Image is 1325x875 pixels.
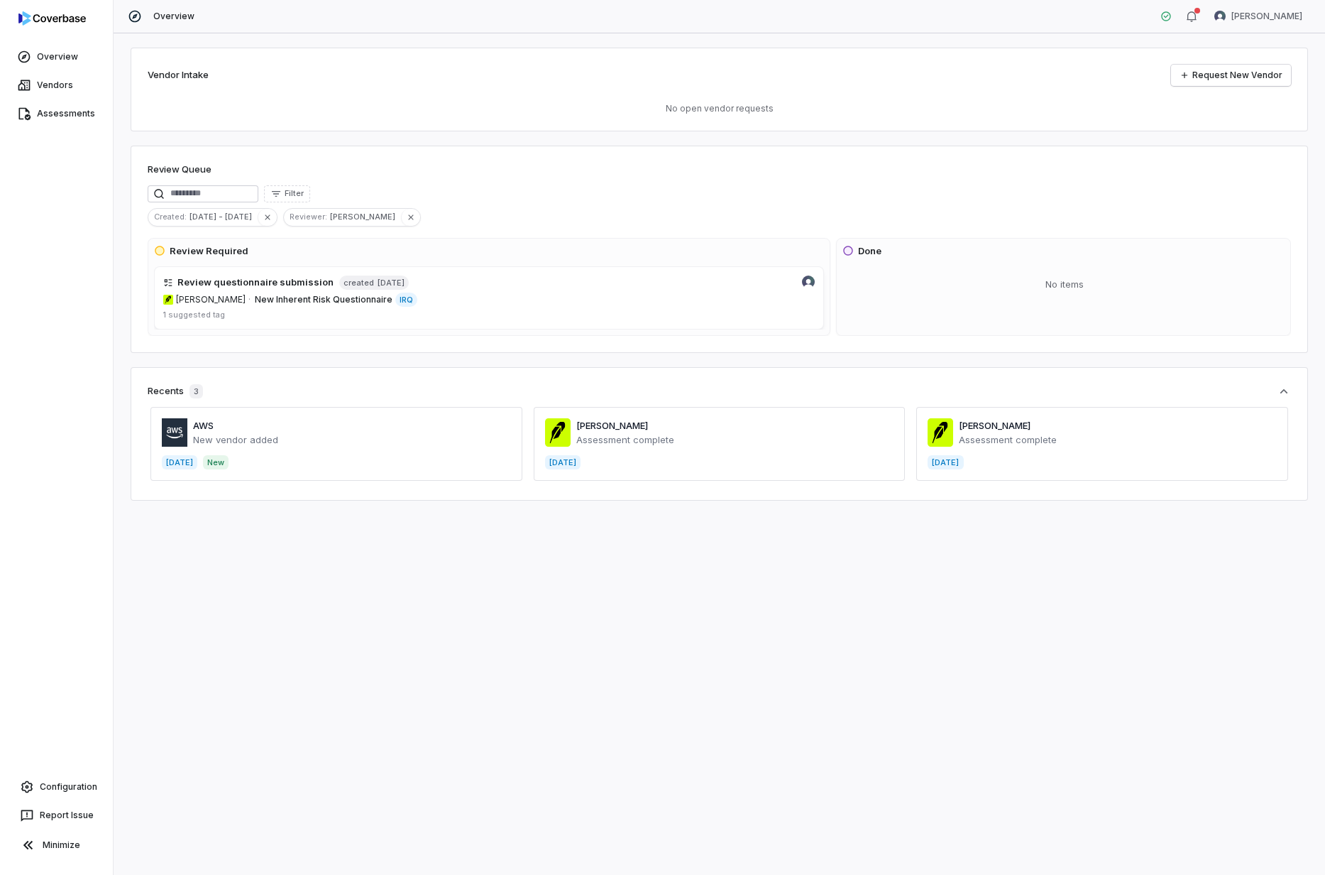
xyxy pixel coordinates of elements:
[37,80,73,91] span: Vendors
[148,384,203,398] div: Recents
[343,278,374,288] span: created
[40,810,94,821] span: Report Issue
[170,244,248,259] h3: Review Required
[255,294,392,305] span: New Inherent Risk Questionnaire
[148,384,1291,398] button: Recents3
[148,103,1291,114] p: No open vendor requests
[264,185,310,202] button: Filter
[802,276,815,288] img: Christopher Morgan avatar
[959,420,1030,431] a: [PERSON_NAME]
[3,72,110,98] a: Vendors
[285,188,304,199] span: Filter
[40,781,97,793] span: Configuration
[18,11,86,26] img: logo-D7KZi-bG.svg
[153,11,194,22] span: Overview
[576,420,648,431] a: [PERSON_NAME]
[858,244,881,259] h3: Done
[3,101,110,126] a: Assessments
[43,839,80,851] span: Minimize
[377,277,405,288] span: [DATE]
[1171,65,1291,86] a: Request New Vendor
[163,310,225,320] span: 1 suggested tag
[395,293,417,307] span: IRQ
[248,294,251,305] span: ·
[177,276,334,290] h4: Review questionnaire submission
[6,774,107,800] a: Configuration
[193,420,214,431] a: AWS
[37,51,78,62] span: Overview
[6,831,107,859] button: Minimize
[284,210,330,223] span: Reviewer :
[37,108,95,119] span: Assessments
[330,210,401,223] span: [PERSON_NAME]
[6,803,107,828] button: Report Issue
[176,294,246,305] span: [PERSON_NAME]
[148,210,189,223] span: Created :
[842,266,1287,303] div: No items
[189,210,258,223] span: [DATE] - [DATE]
[1214,11,1226,22] img: Christopher Morgan avatar
[3,44,110,70] a: Overview
[189,384,203,398] span: 3
[154,266,824,330] a: Christopher Morgan avatarReview questionnaire submissioncreated[DATE]robinhood.com[PERSON_NAME]·N...
[1231,11,1302,22] span: [PERSON_NAME]
[148,68,209,82] h2: Vendor Intake
[1206,6,1311,27] button: Christopher Morgan avatar[PERSON_NAME]
[148,163,211,177] h1: Review Queue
